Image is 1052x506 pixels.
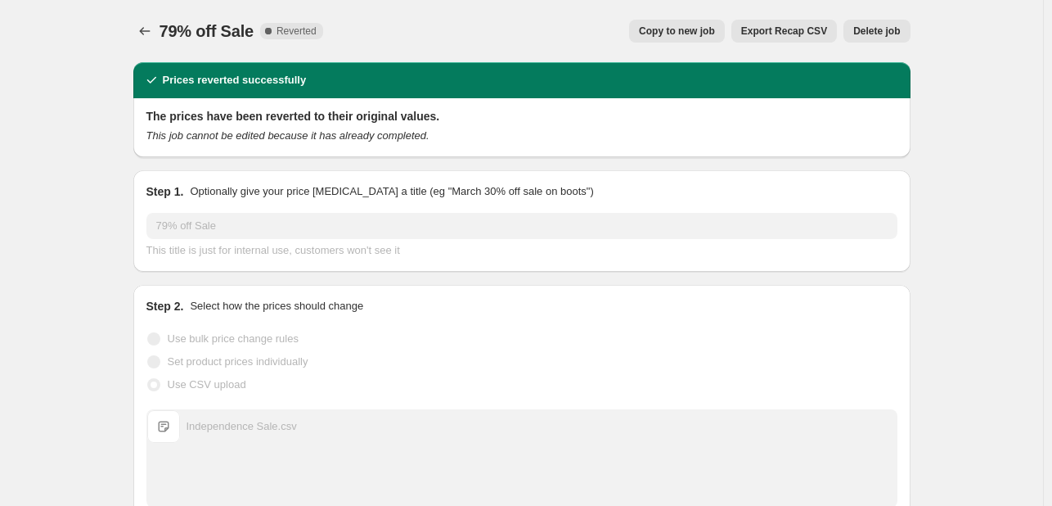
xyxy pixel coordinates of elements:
i: This job cannot be edited because it has already completed. [146,129,429,142]
input: 30% off holiday sale [146,213,897,239]
span: Copy to new job [639,25,715,38]
h2: Step 1. [146,183,184,200]
span: This title is just for internal use, customers won't see it [146,244,400,256]
span: Delete job [853,25,900,38]
span: Use CSV upload [168,378,246,391]
button: Export Recap CSV [731,20,837,43]
span: Set product prices individually [168,355,308,368]
h2: The prices have been reverted to their original values. [146,108,897,124]
span: 79% off Sale [160,22,254,40]
button: Price change jobs [133,20,156,43]
span: Use bulk price change rules [168,332,299,345]
span: Export Recap CSV [741,25,827,38]
div: Independence Sale.csv [187,418,297,435]
span: Reverted [276,25,317,38]
p: Optionally give your price [MEDICAL_DATA] a title (eg "March 30% off sale on boots") [190,183,593,200]
h2: Prices reverted successfully [163,72,307,88]
h2: Step 2. [146,298,184,314]
p: Select how the prices should change [190,298,363,314]
button: Copy to new job [629,20,725,43]
button: Delete job [843,20,910,43]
